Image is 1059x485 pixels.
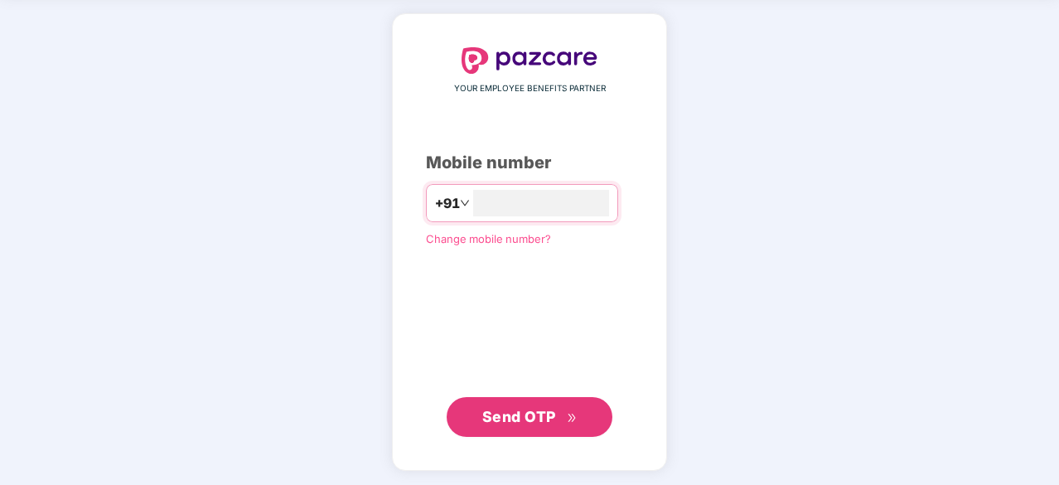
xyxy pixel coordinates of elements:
[460,198,470,208] span: down
[426,232,551,245] a: Change mobile number?
[447,397,612,437] button: Send OTPdouble-right
[482,408,556,425] span: Send OTP
[462,47,597,74] img: logo
[426,150,633,176] div: Mobile number
[567,413,578,424] span: double-right
[435,193,460,214] span: +91
[454,82,606,95] span: YOUR EMPLOYEE BENEFITS PARTNER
